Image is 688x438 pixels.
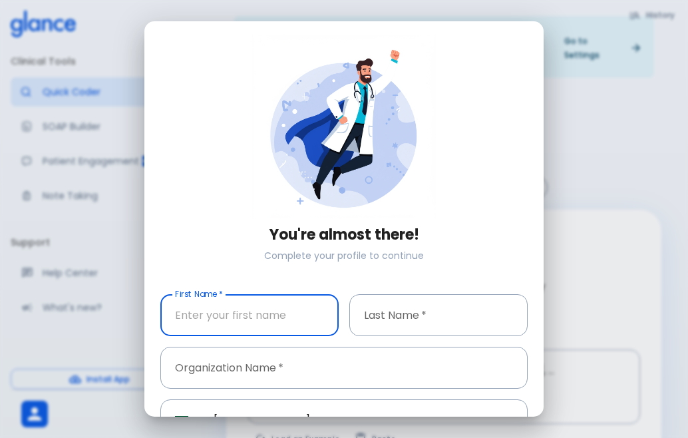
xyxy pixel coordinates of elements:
h3: You're almost there! [160,226,528,244]
input: Enter your first name [160,294,339,336]
img: doctor [252,35,436,218]
input: Enter your last name [349,294,528,336]
input: Enter your organization name [160,347,528,389]
img: unknown [175,416,188,425]
p: Complete your profile to continue [160,249,528,262]
button: Select country [170,409,194,433]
